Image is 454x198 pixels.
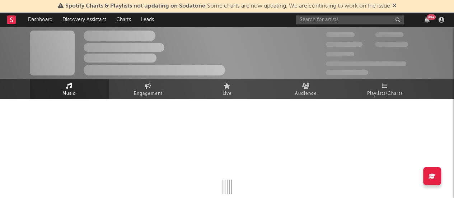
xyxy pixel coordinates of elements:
[326,42,362,47] span: 50.000.000
[296,15,404,24] input: Search for artists
[375,32,403,37] span: 100.000
[326,61,406,66] span: 50.000.000 Monthly Listeners
[223,89,232,98] span: Live
[326,32,355,37] span: 300.000
[136,13,159,27] a: Leads
[346,79,425,99] a: Playlists/Charts
[65,3,390,9] span: : Some charts are now updating. We are continuing to work on the issue
[188,79,267,99] a: Live
[427,14,436,20] div: 99 +
[267,79,346,99] a: Audience
[62,89,76,98] span: Music
[134,89,163,98] span: Engagement
[375,42,408,47] span: 1.000.000
[111,13,136,27] a: Charts
[109,79,188,99] a: Engagement
[392,3,397,9] span: Dismiss
[65,3,205,9] span: Spotify Charts & Playlists not updating on Sodatone
[326,52,354,56] span: 100.000
[367,89,403,98] span: Playlists/Charts
[30,79,109,99] a: Music
[23,13,57,27] a: Dashboard
[57,13,111,27] a: Discovery Assistant
[326,70,368,75] span: Jump Score: 85.0
[425,17,430,23] button: 99+
[295,89,317,98] span: Audience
